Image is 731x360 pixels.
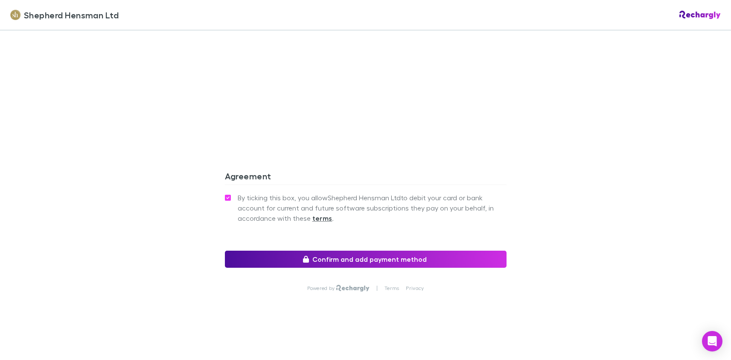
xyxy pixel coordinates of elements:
img: Rechargly Logo [336,285,369,292]
button: Confirm and add payment method [225,251,507,268]
span: Shepherd Hensman Ltd [24,9,119,21]
a: Terms [384,285,399,292]
p: Powered by [307,285,337,292]
img: Rechargly Logo [679,11,721,19]
span: By ticking this box, you allow Shepherd Hensman Ltd to debit your card or bank account for curren... [238,193,507,223]
a: Privacy [406,285,424,292]
img: Shepherd Hensman Ltd's Logo [10,10,20,20]
strong: terms [312,214,332,222]
p: | [376,285,378,292]
h3: Agreement [225,171,507,184]
div: Open Intercom Messenger [702,331,722,351]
